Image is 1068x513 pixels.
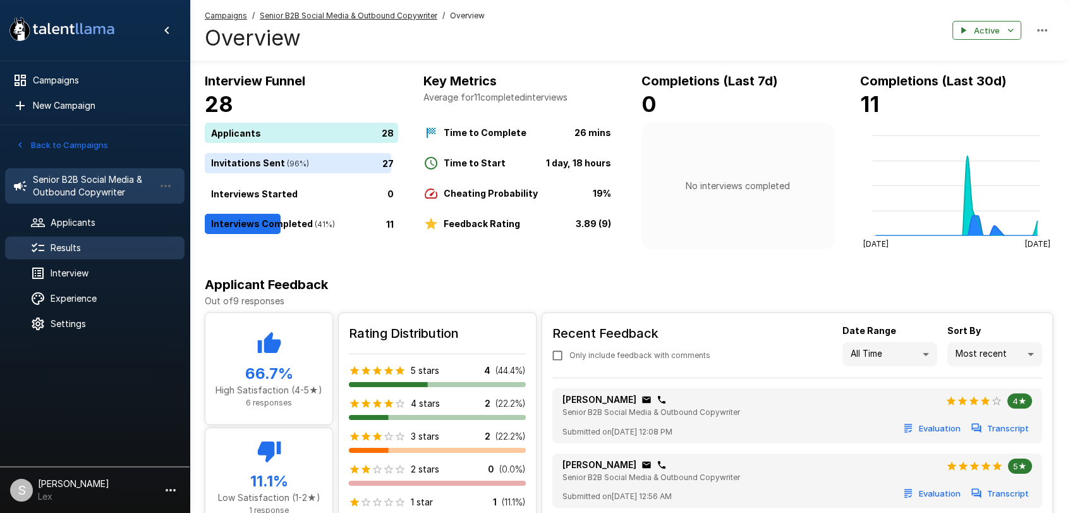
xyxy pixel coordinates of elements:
p: 0 [488,463,494,476]
p: 0 [387,187,394,200]
b: 28 [205,91,233,117]
b: Completions (Last 30d) [860,73,1007,89]
span: 6 responses [246,398,292,407]
p: ( 22.2 %) [495,397,526,410]
u: Senior B2B Social Media & Outbound Copywriter [260,11,437,20]
div: Click to copy [641,395,652,405]
p: 4 stars [411,397,440,410]
div: Click to copy [657,395,667,405]
p: 3 stars [411,430,439,443]
p: ( 11.1 %) [502,496,526,509]
b: 19% [593,188,611,199]
b: Date Range [842,325,896,336]
tspan: [DATE] [1024,239,1050,249]
p: 27 [382,156,394,170]
div: Click to copy [657,460,667,470]
button: Active [952,21,1021,40]
span: Senior B2B Social Media & Outbound Copywriter [562,407,740,417]
span: Senior B2B Social Media & Outbound Copywriter [562,473,740,482]
tspan: [DATE] [863,239,888,249]
p: High Satisfaction (4-5★) [215,384,322,397]
b: 3.89 (9) [576,218,611,229]
b: Cheating Probability [444,188,538,199]
p: 4 [484,364,490,377]
p: 2 [485,430,490,443]
button: Evaluation [901,484,964,504]
b: Time to Start [444,158,506,168]
h5: 11.1 % [215,471,322,491]
b: Applicant Feedback [205,277,328,292]
p: 1 [493,496,497,509]
span: 4★ [1007,396,1032,406]
p: 5 stars [411,364,439,377]
h5: 66.7 % [215,364,322,384]
span: / [442,9,445,22]
button: Transcript [969,484,1032,504]
b: 1 day, 18 hours [546,158,611,168]
b: Feedback Rating [444,218,520,229]
span: Only include feedback with comments [569,349,710,362]
p: ( 0.0 %) [499,463,526,476]
p: Low Satisfaction (1-2★) [215,491,322,504]
p: 28 [382,126,394,139]
b: Completions (Last 7d) [641,73,778,89]
p: [PERSON_NAME] [562,393,636,406]
p: Average for 11 completed interviews [423,91,617,104]
p: 1 star [411,496,433,509]
span: / [252,9,255,22]
div: Most recent [947,342,1042,366]
p: [PERSON_NAME] [562,459,636,471]
b: 11 [860,91,879,117]
h6: Rating Distribution [349,323,526,343]
span: Submitted on [DATE] 12:56 AM [562,490,672,503]
b: 0 [641,91,657,117]
p: 2 [485,397,490,410]
p: 2 stars [411,463,439,476]
button: Evaluation [901,419,964,438]
p: 11 [386,217,394,230]
span: Overview [450,9,485,22]
b: 26 mins [574,127,611,138]
b: Interview Funnel [205,73,305,89]
h4: Overview [205,25,485,51]
u: Campaigns [205,11,247,20]
p: ( 44.4 %) [495,364,526,377]
b: Time to Complete [444,127,526,138]
p: Out of 9 responses [205,295,1053,307]
span: Submitted on [DATE] 12:08 PM [562,426,672,438]
b: Sort By [947,325,981,336]
button: Transcript [969,419,1032,438]
div: All Time [842,342,937,366]
span: 5★ [1008,461,1032,471]
b: Key Metrics [423,73,497,89]
h6: Recent Feedback [552,323,720,343]
p: No interviews completed [686,180,790,192]
p: ( 22.2 %) [495,430,526,443]
div: Click to copy [641,460,652,470]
